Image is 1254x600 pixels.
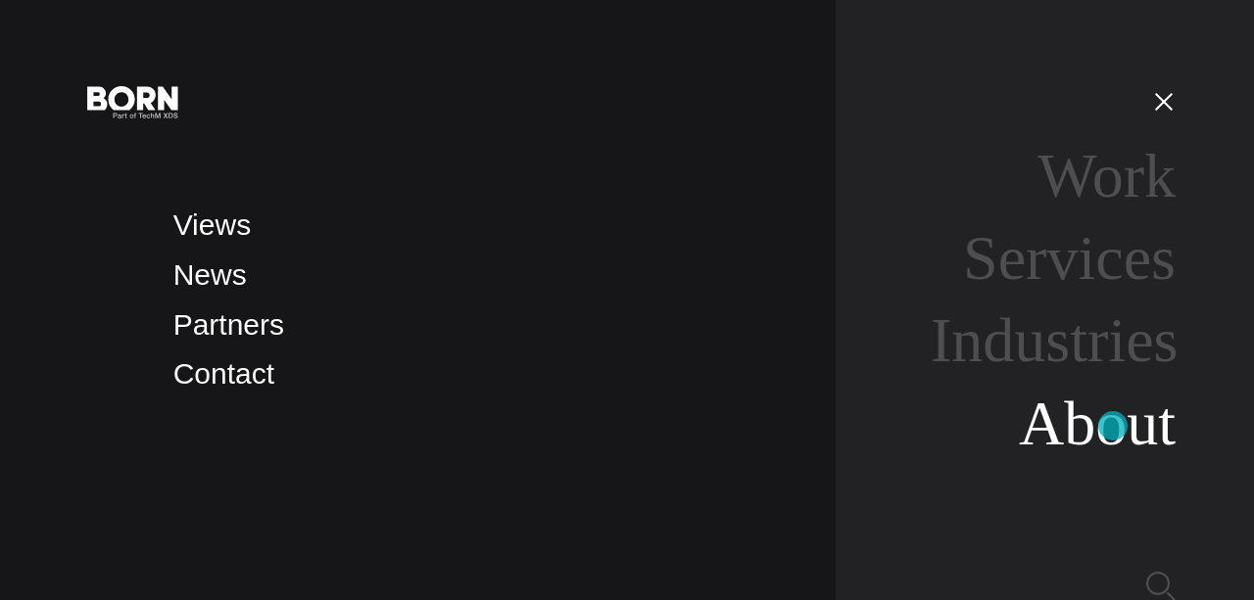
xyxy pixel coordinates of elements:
[931,305,1179,375] a: Industries
[173,258,247,291] a: News
[173,208,251,241] a: Views
[1140,80,1187,121] button: Open
[173,357,274,390] a: Contact
[173,308,284,341] a: Partners
[1019,389,1176,458] a: About
[1037,141,1176,210] a: Work
[963,223,1176,293] a: Services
